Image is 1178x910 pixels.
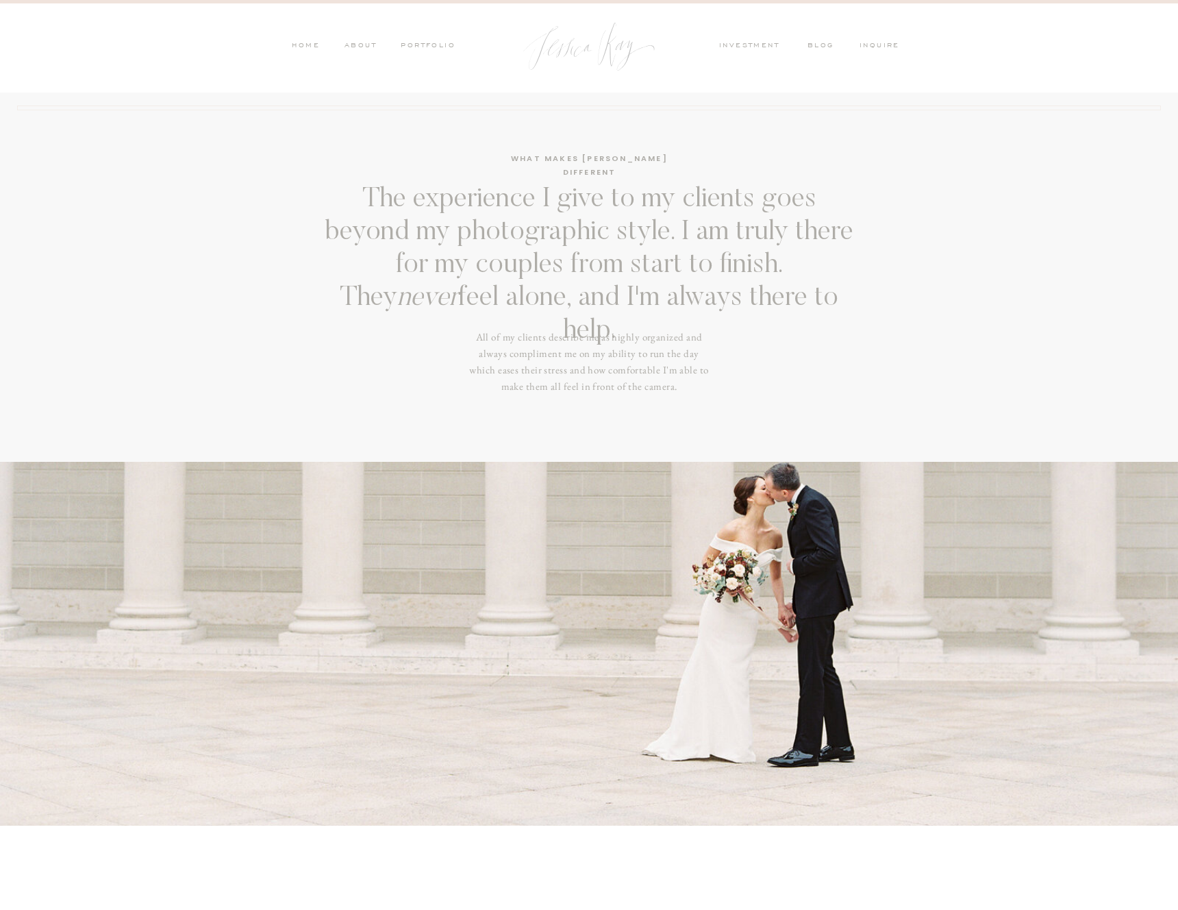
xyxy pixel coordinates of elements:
a: inquire [860,40,906,53]
a: HOME [291,40,320,53]
a: ABOUT [341,40,377,53]
a: PORTFOLIO [399,40,455,53]
a: blog [807,40,843,53]
a: investment [719,40,786,53]
h3: The experience I give to my clients goes beyond my photographic style. I am truly there for my co... [320,184,858,317]
i: never [397,285,458,312]
h3: WHAT MAKES [PERSON_NAME] DIFFERENT [489,152,690,167]
h3: All of my clients describe me as highly organized and always compliment me on my ability to run t... [465,329,713,393]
